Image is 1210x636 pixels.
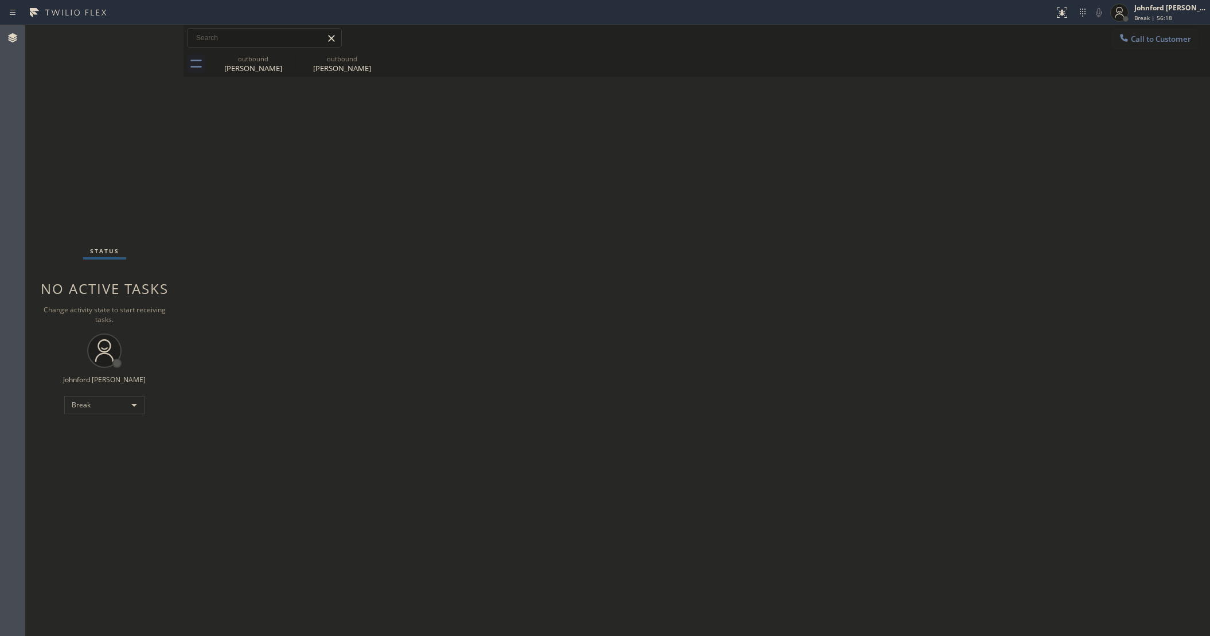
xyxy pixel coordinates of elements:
div: [PERSON_NAME] [299,63,385,73]
span: Break | 56:18 [1134,14,1172,22]
span: Change activity state to start receiving tasks. [44,305,166,324]
span: Status [90,247,119,255]
div: Break [64,396,145,414]
input: Search [188,29,341,47]
div: outbound [210,54,296,63]
div: [PERSON_NAME] [210,63,296,73]
div: Johnford [PERSON_NAME] [63,375,146,384]
div: Laura Gianni [299,51,385,77]
button: Mute [1091,5,1107,21]
span: Call to Customer [1131,34,1191,44]
button: Call to Customer [1111,28,1199,50]
div: outbound [299,54,385,63]
span: No active tasks [41,279,169,298]
div: Johnford [PERSON_NAME] [1134,3,1207,13]
div: Jesus Melendez [210,51,296,77]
